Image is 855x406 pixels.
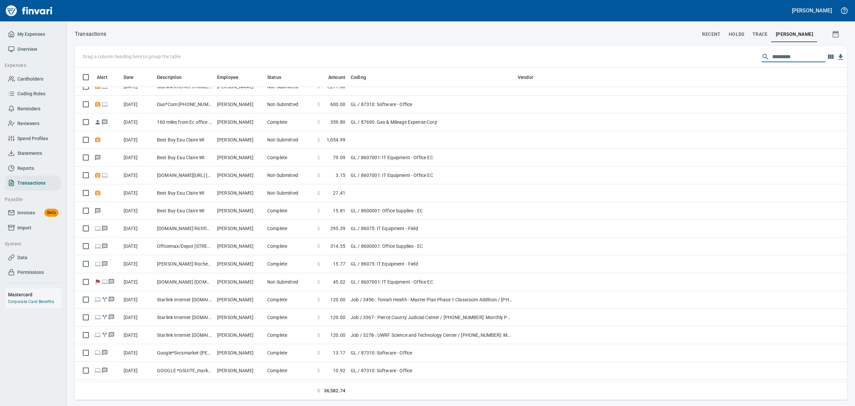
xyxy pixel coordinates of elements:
span: Receipt Required [94,191,101,195]
span: Data [17,253,27,262]
td: [PERSON_NAME] [214,362,265,380]
td: [DATE] [121,291,154,309]
span: 45.02 [333,279,345,285]
td: Job / 3456-: Tomah Health - Master Plan Phase 1 Classroom Addition / [PHONE_NUMBER]: Monthly Phon... [348,291,515,309]
td: [PERSON_NAME] [214,202,265,220]
button: Download Table [836,52,846,62]
span: Split transaction [101,315,108,319]
td: Complete [265,362,315,380]
a: Import [5,220,61,235]
span: 27.41 [333,190,345,196]
span: Receipt Required [94,173,101,177]
td: GL / 87690: Gas & Mileage Expense-Corp [348,113,515,131]
button: Payable [2,193,58,206]
span: Online transaction [94,226,101,230]
span: Has messages [94,208,101,213]
td: [DATE] [121,167,154,184]
td: Job / 3278-: UWRF Science and Technology Center / [PHONE_NUMBER]: Monthly Phone Charges / 8: Indi... [348,326,515,344]
td: GL / 87310: Software - Office [348,362,515,380]
td: GL / 87310: Software - Office [348,344,515,362]
td: [DATE] [121,202,154,220]
span: $ [317,296,320,303]
span: Vendor [518,73,542,81]
span: Reports [17,164,34,173]
span: Online transaction [94,350,101,355]
span: 36,582.74 [324,387,345,394]
td: [PERSON_NAME] [214,184,265,202]
span: Coding [351,73,366,81]
span: Description [157,73,182,81]
td: [DATE] [121,220,154,237]
td: [PERSON_NAME] [214,291,265,309]
span: Has messages [108,315,115,319]
span: Expenses [5,61,55,70]
td: [DATE] [121,380,154,397]
span: 120.00 [330,314,345,321]
td: [DATE] [121,344,154,362]
td: GL / 8838001: Office Lunches & Beverages-EC [348,380,515,397]
a: Permissions [5,265,61,280]
a: Cardholders [5,72,61,87]
td: GL / 86075: IT Equipment - Field [348,255,515,273]
span: Transactions [17,179,45,187]
span: My Expenses [17,30,45,38]
span: Split transaction [101,297,108,301]
span: Reminders [17,105,40,113]
td: Complete [265,149,315,167]
a: Statements [5,146,61,161]
td: Complete [265,202,315,220]
span: $ [317,225,320,232]
span: Status [267,73,281,81]
td: Not-Submitted [265,131,315,149]
td: Complete [265,220,315,237]
span: holds [729,30,744,38]
span: $ [317,172,320,179]
a: Transactions [5,176,61,191]
a: Corporate Card Benefits [8,299,54,304]
span: Status [267,73,290,81]
td: [PERSON_NAME] [214,273,265,291]
span: Has messages [101,226,108,230]
td: Complete [265,344,315,362]
span: Coding [351,73,375,81]
h6: Mastercard [8,291,61,298]
span: $ [317,387,320,394]
span: 314.35 [330,243,345,249]
td: [DATE] [121,96,154,113]
span: 120.00 [330,296,345,303]
span: [PERSON_NAME] [776,30,813,38]
span: Has messages [94,155,101,160]
td: [PERSON_NAME] [214,380,265,397]
a: Spend Profiles [5,131,61,146]
span: $ [317,261,320,267]
button: [PERSON_NAME] [790,5,834,16]
span: 600.00 [330,101,345,108]
td: [PERSON_NAME] [214,344,265,362]
td: Starlink Internet [DOMAIN_NAME] CA - starlink [154,291,214,309]
span: Payable [5,195,55,204]
a: Data [5,250,61,265]
span: Amount [320,73,345,81]
span: $ [317,349,320,356]
span: Online transaction [94,333,101,337]
span: 79.09 [333,154,345,161]
td: Best Buy Eau Claire WI [154,149,214,167]
td: [DATE] [121,255,154,273]
span: Alert [97,73,116,81]
a: Reminders [5,101,61,116]
span: Online transaction [101,102,108,106]
span: Employee [217,73,238,81]
span: 359.80 [330,119,345,125]
span: $ [317,154,320,161]
img: Finvari [4,3,54,19]
a: Overview [5,42,61,57]
td: [PERSON_NAME] [214,220,265,237]
td: [DATE] [121,273,154,291]
td: [PERSON_NAME] [214,255,265,273]
td: Best Buy Eau Claire WI [154,184,214,202]
td: GL / 8607001: IT Equipment - Office EC [348,167,515,184]
span: $ [317,314,320,321]
span: Online transaction [101,279,108,284]
span: Vendor [518,73,533,81]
